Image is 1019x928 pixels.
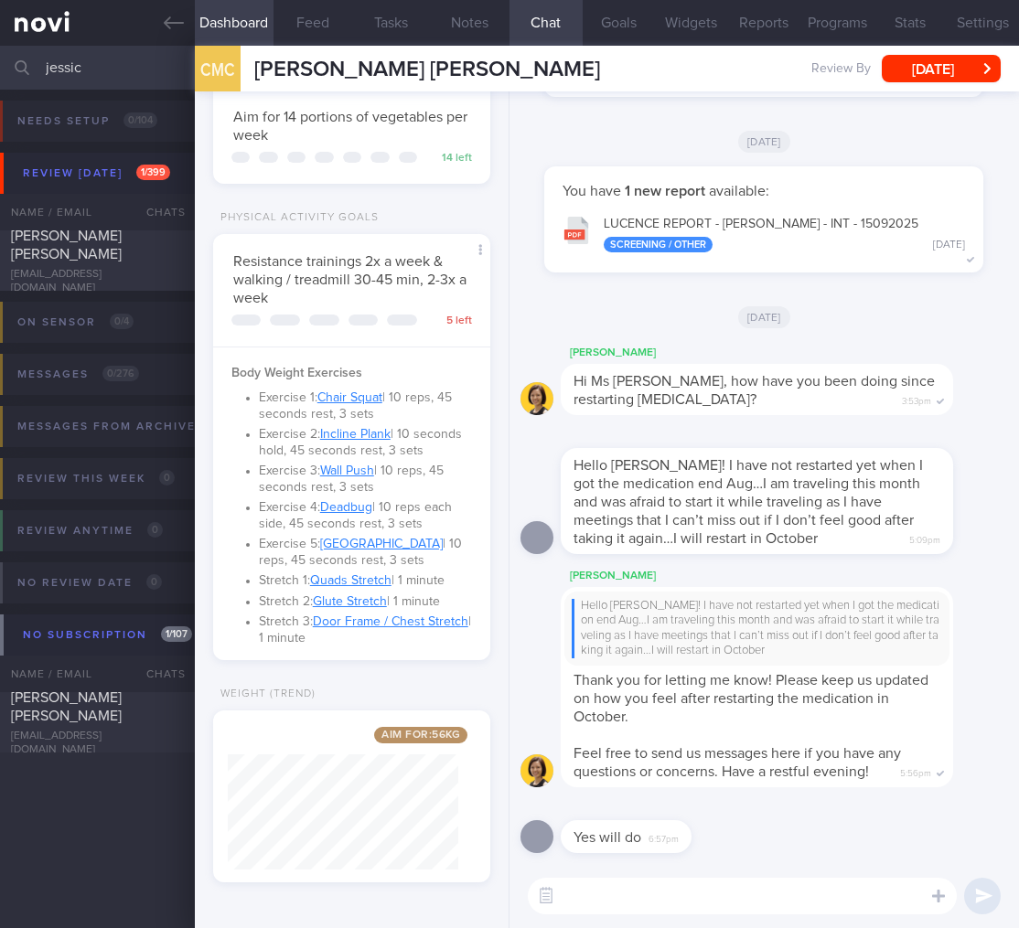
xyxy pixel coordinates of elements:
span: [PERSON_NAME] [PERSON_NAME] [11,690,122,723]
span: 0 / 104 [123,112,157,128]
span: Feel free to send us messages here if you have any questions or concerns. Have a restful evening! [574,746,901,779]
span: 0 [159,470,175,485]
div: No review date [13,571,166,595]
div: Chats [122,656,195,692]
button: [DATE] [882,55,1001,82]
li: Exercise 4: | 10 reps each side, 45 seconds rest, 3 sets [259,496,472,532]
span: Resistance trainings 2x a week & walking / treadmill 30-45 min, 2-3x a week [233,254,467,305]
div: 5 left [426,315,472,328]
div: Chats [122,194,195,230]
li: Exercise 2: | 10 seconds hold, 45 seconds rest, 3 sets [259,422,472,459]
span: [PERSON_NAME] [PERSON_NAME] [254,59,600,80]
span: [DATE] [738,131,790,153]
a: Glute Stretch [313,595,387,608]
span: Review By [811,61,871,78]
div: No subscription [18,623,197,647]
div: Weight (Trend) [213,688,316,701]
span: 0 / 276 [102,366,139,381]
span: Thank you for letting me know! Please keep us updated on how you feel after restarting the medica... [574,673,928,724]
li: Stretch 3: | 1 minute [259,610,472,646]
div: CMC [190,35,245,105]
a: [GEOGRAPHIC_DATA] [320,538,443,550]
li: Exercise 3: | 10 reps, 45 seconds rest, 3 sets [259,459,472,496]
li: Stretch 1: | 1 minute [259,569,472,590]
span: Hello [PERSON_NAME]! I have not restarted yet when I got the medication end Aug…I am traveling th... [574,458,923,546]
strong: Body Weight Exercises [231,367,362,379]
div: Physical Activity Goals [213,211,379,225]
div: On sensor [13,310,138,335]
span: Yes will do [574,830,641,845]
div: [EMAIL_ADDRESS][DOMAIN_NAME] [11,730,184,757]
div: Messages from Archived [13,414,240,439]
div: 14 left [426,152,472,165]
div: [DATE] [933,239,965,252]
span: Hi Ms [PERSON_NAME], how have you been doing since restarting [MEDICAL_DATA]? [574,374,935,407]
span: [PERSON_NAME] [PERSON_NAME] [11,229,122,261]
span: 0 [146,574,162,590]
a: Chair Squat [317,391,382,404]
span: 3:53pm [902,390,931,408]
div: [EMAIL_ADDRESS][DOMAIN_NAME] [11,268,184,295]
span: 0 / 4 [110,314,134,329]
li: Exercise 1: | 10 reps, 45 seconds rest, 3 sets [259,386,472,422]
button: LUCENCE REPORT - [PERSON_NAME] - INT - 15092025 Screening / Other [DATE] [553,205,974,262]
a: Deadbug [320,501,372,514]
div: LUCENCE REPORT - [PERSON_NAME] - INT - 15092025 [604,217,965,253]
div: Screening / Other [604,237,713,252]
div: Review anytime [13,518,167,543]
span: 1 / 399 [136,165,170,180]
div: Hello [PERSON_NAME]! I have not restarted yet when I got the medication end Aug…I am traveling th... [572,599,942,658]
a: Door Frame / Chest Stretch [313,615,468,628]
span: Aim for 14 portions of vegetables per week [233,110,467,143]
span: 6:57pm [649,828,679,846]
span: 5:56pm [900,763,931,780]
a: Incline Plank [320,428,391,441]
div: Review [DATE] [18,161,175,186]
li: Exercise 5: | 10 reps, 45 seconds rest, 3 sets [259,532,472,569]
span: 0 [147,522,163,538]
li: Stretch 2: | 1 minute [259,590,472,611]
div: [PERSON_NAME] [561,565,1008,587]
div: Review this week [13,466,179,491]
span: Aim for: 56 kg [374,727,467,743]
a: Wall Push [320,464,374,477]
strong: 1 new report [621,184,709,198]
div: Messages [13,362,144,387]
a: Quads Stretch [310,574,392,587]
span: [DATE] [738,306,790,328]
div: [PERSON_NAME] [561,342,1008,364]
span: 5:09pm [909,529,940,547]
p: You have available: [563,182,965,200]
div: Needs setup [13,109,162,133]
span: 1 / 107 [161,626,192,642]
